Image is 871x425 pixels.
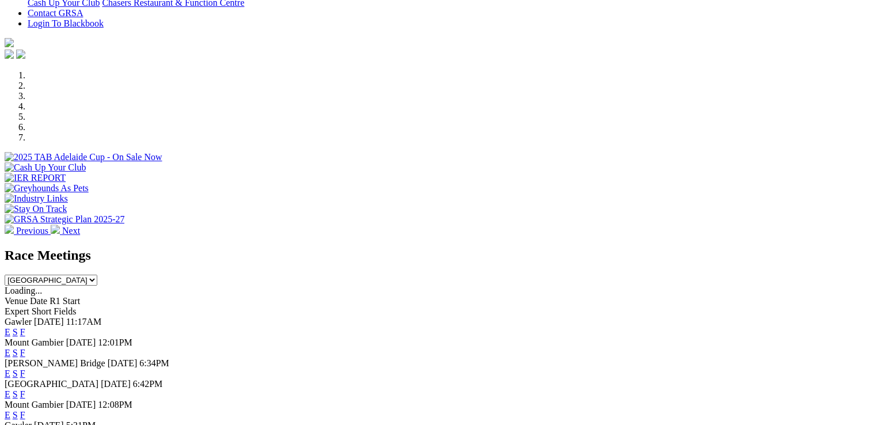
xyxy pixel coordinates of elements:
span: Fields [54,306,76,316]
span: Short [32,306,52,316]
img: GRSA Strategic Plan 2025-27 [5,214,124,225]
span: Loading... [5,286,42,295]
span: [GEOGRAPHIC_DATA] [5,379,98,389]
a: S [13,348,18,358]
a: F [20,369,25,378]
a: E [5,348,10,358]
a: S [13,327,18,337]
a: E [5,369,10,378]
img: facebook.svg [5,50,14,59]
img: chevron-right-pager-white.svg [51,225,60,234]
span: [DATE] [34,317,64,327]
span: [DATE] [66,400,96,409]
span: Date [30,296,47,306]
a: Next [51,226,80,236]
span: Next [62,226,80,236]
h2: Race Meetings [5,248,866,263]
a: F [20,327,25,337]
a: E [5,410,10,420]
span: 11:17AM [66,317,102,327]
span: R1 Start [50,296,80,306]
a: S [13,389,18,399]
span: Venue [5,296,28,306]
span: [DATE] [66,337,96,347]
img: twitter.svg [16,50,25,59]
a: S [13,410,18,420]
span: Mount Gambier [5,337,64,347]
a: F [20,410,25,420]
span: 12:01PM [98,337,132,347]
a: F [20,348,25,358]
img: Cash Up Your Club [5,162,86,173]
img: IER REPORT [5,173,66,183]
span: [PERSON_NAME] Bridge [5,358,105,368]
a: Login To Blackbook [28,18,104,28]
span: Expert [5,306,29,316]
span: Mount Gambier [5,400,64,409]
a: Previous [5,226,51,236]
img: Stay On Track [5,204,67,214]
img: Industry Links [5,193,68,204]
img: Greyhounds As Pets [5,183,89,193]
a: E [5,389,10,399]
span: Previous [16,226,48,236]
img: 2025 TAB Adelaide Cup - On Sale Now [5,152,162,162]
span: [DATE] [101,379,131,389]
a: S [13,369,18,378]
span: 6:42PM [133,379,163,389]
span: Gawler [5,317,32,327]
img: chevron-left-pager-white.svg [5,225,14,234]
span: [DATE] [108,358,138,368]
a: E [5,327,10,337]
a: F [20,389,25,399]
img: logo-grsa-white.png [5,38,14,47]
a: Contact GRSA [28,8,83,18]
span: 6:34PM [139,358,169,368]
span: 12:08PM [98,400,132,409]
